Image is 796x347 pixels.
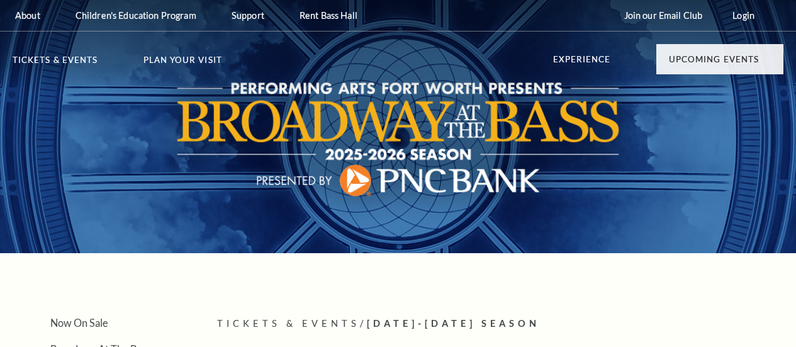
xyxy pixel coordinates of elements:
[143,56,222,71] p: Plan Your Visit
[217,318,360,329] span: Tickets & Events
[50,317,108,329] a: Now On Sale
[13,56,98,71] p: Tickets & Events
[15,10,40,21] p: About
[553,55,611,71] p: Experience
[669,55,759,71] p: Upcoming Events
[300,10,357,21] p: Rent Bass Hall
[217,316,783,332] p: /
[367,318,540,329] span: [DATE]-[DATE] Season
[76,10,196,21] p: Children's Education Program
[232,10,264,21] p: Support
